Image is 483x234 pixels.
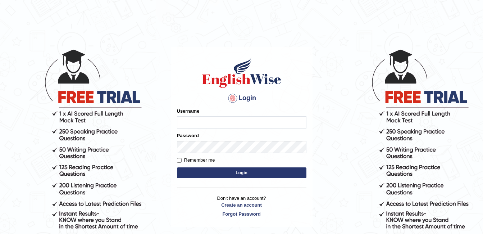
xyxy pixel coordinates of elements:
input: Remember me [177,158,182,163]
button: Login [177,167,306,178]
p: Don't have an account? [177,195,306,217]
label: Password [177,132,199,139]
label: Username [177,108,200,114]
img: Logo of English Wise sign in for intelligent practice with AI [201,57,283,89]
h4: Login [177,93,306,104]
a: Forgot Password [177,211,306,217]
a: Create an account [177,202,306,208]
label: Remember me [177,157,215,164]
